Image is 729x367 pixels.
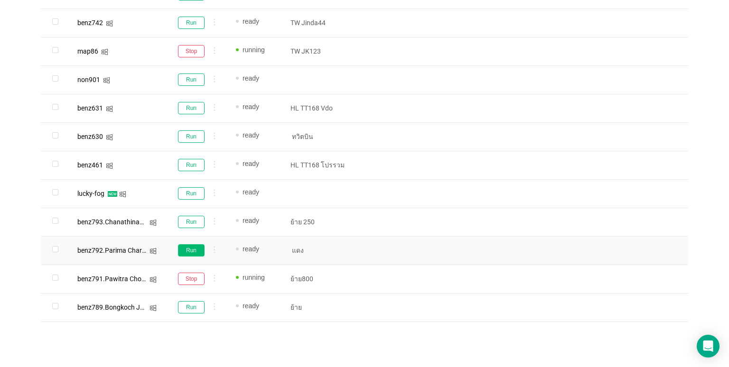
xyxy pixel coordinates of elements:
div: non901 [77,76,100,83]
p: ย้าย800 [290,274,360,284]
div: Open Intercom Messenger [697,335,720,358]
span: ready [243,217,259,224]
p: ย้าย [290,303,360,312]
i: icon: windows [106,162,113,169]
span: ready [243,131,259,139]
i: icon: windows [106,20,113,27]
span: แดง [290,246,305,255]
button: Stop [178,45,205,57]
div: benz631 [77,105,103,111]
p: TW JK123 [290,46,360,56]
button: Run [178,301,205,313]
div: benz461 [77,162,103,168]
i: icon: windows [106,105,113,112]
button: Run [178,130,205,143]
span: ready [243,18,259,25]
div: benz742 [77,19,103,26]
i: icon: windows [150,276,157,283]
span: benz792.Parima Chartpipak [77,247,160,254]
span: ready [243,245,259,253]
span: running [243,46,265,54]
span: ready [243,74,259,82]
span: running [243,274,265,281]
i: icon: windows [119,191,126,198]
button: Run [178,17,205,29]
span: ready [243,302,259,310]
i: icon: windows [150,219,157,226]
i: icon: windows [106,134,113,141]
i: icon: windows [150,248,157,255]
div: map86 [77,48,98,55]
button: Run [178,216,205,228]
p: ย้าย 250 [290,217,360,227]
i: icon: windows [101,48,108,55]
p: TW Jinda44 [290,18,360,28]
i: icon: windows [103,77,110,84]
p: HL TT168 Vdo [290,103,360,113]
span: benz791.Pawitra Chotawanich [77,275,169,283]
button: Run [178,73,205,86]
p: HL TT168 โปรรวม [290,160,360,170]
span: ready [243,160,259,167]
span: ready [243,103,259,110]
span: benz789.Bongkoch Jantarasab [77,303,171,311]
div: lucky-fog [77,190,104,197]
span: ready [243,188,259,196]
span: ทวิตบิน [290,132,315,141]
button: Run [178,102,205,114]
span: benz793.Chanathinad Natapiwat [77,218,176,226]
i: icon: windows [150,304,157,312]
button: Run [178,244,205,257]
button: Run [178,187,205,200]
button: Run [178,159,205,171]
div: benz630 [77,133,103,140]
button: Stop [178,273,205,285]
